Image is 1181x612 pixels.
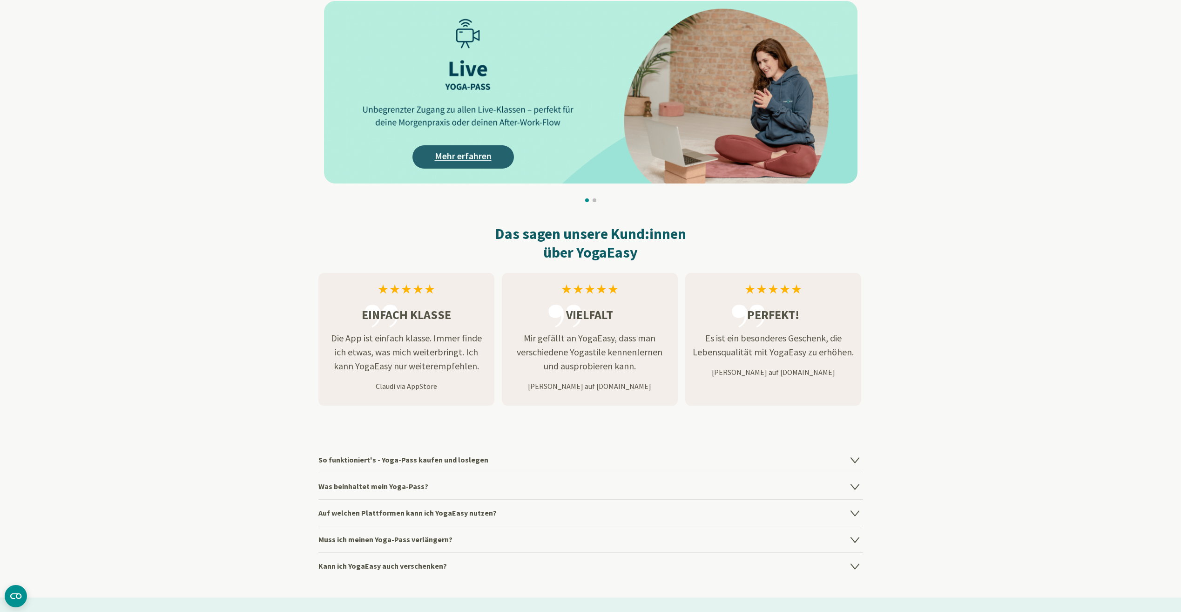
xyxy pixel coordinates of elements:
[502,331,678,373] p: Mir gefällt an YogaEasy, dass man verschiedene Yogastile kennenlernen und ausprobieren kann.
[318,552,863,579] h4: Kann ich YogaEasy auch verschenken?
[5,585,27,607] button: CMP-Widget öffnen
[685,331,861,359] p: Es ist ein besonderes Geschenk, die Lebensqualität mit YogaEasy zu erhöhen.
[318,306,494,324] h3: Einfach klasse
[502,381,678,392] p: [PERSON_NAME] auf [DOMAIN_NAME]
[318,224,863,262] h2: Das sagen unsere Kund:innen über YogaEasy
[318,499,863,526] h4: Auf welchen Plattformen kann ich YogaEasy nutzen?
[324,1,857,184] img: AAffA0nNPuCLAAAAAElFTkSuQmCC
[685,306,861,324] h3: Perfekt!
[685,367,861,378] p: [PERSON_NAME] auf [DOMAIN_NAME]
[412,145,514,169] a: Mehr erfahren
[318,381,494,392] p: Claudi via AppStore
[318,526,863,552] h4: Muss ich meinen Yoga-Pass verlängern?
[318,447,863,473] h4: So funktioniert's - Yoga-Pass kaufen und loslegen
[318,331,494,373] p: Die App ist einfach klasse. Immer finde ich etwas, was mich weiterbringt. Ich kann YogaEasy nur w...
[502,306,678,324] h3: Vielfalt
[318,473,863,499] h4: Was beinhaltet mein Yoga-Pass?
